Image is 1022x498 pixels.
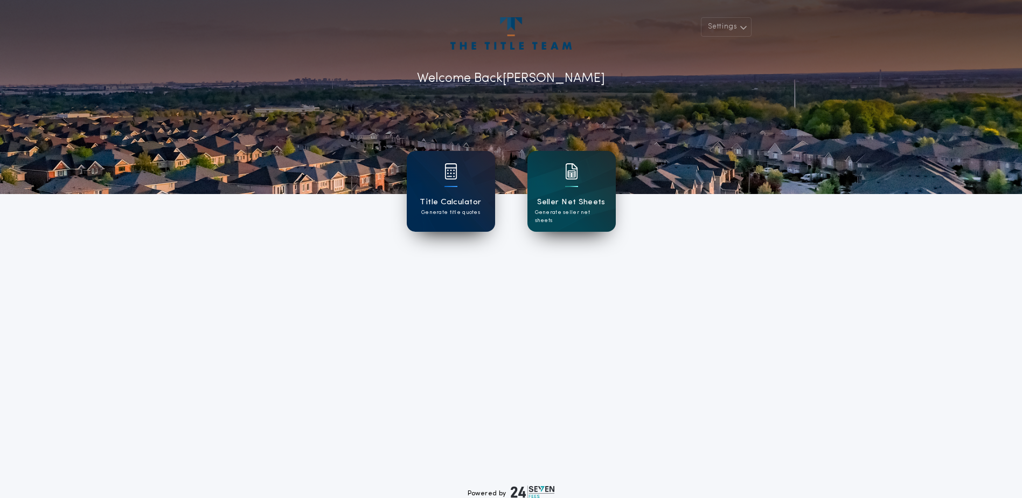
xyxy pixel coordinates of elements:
[421,209,480,217] p: Generate title quotes
[420,196,481,209] h1: Title Calculator
[537,196,606,209] h1: Seller Net Sheets
[444,163,457,179] img: card icon
[527,151,616,232] a: card iconSeller Net SheetsGenerate seller net sheets
[417,69,605,88] p: Welcome Back [PERSON_NAME]
[565,163,578,179] img: card icon
[450,17,571,50] img: account-logo
[535,209,608,225] p: Generate seller net sheets
[407,151,495,232] a: card iconTitle CalculatorGenerate title quotes
[701,17,752,37] button: Settings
